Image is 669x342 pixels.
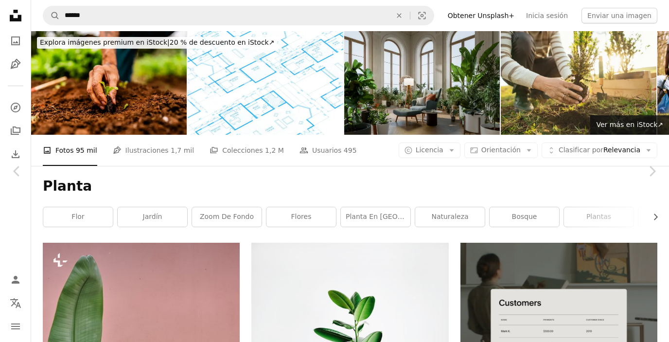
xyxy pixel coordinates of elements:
button: Licencia [399,143,460,158]
a: Colecciones [6,121,25,141]
span: Orientación [481,146,521,154]
a: bosque [490,207,559,227]
a: Explorar [6,98,25,117]
a: Ver más en iStock↗ [590,115,669,135]
a: green leaf plant [251,312,448,321]
img: Architecture blueprint on digital lcd display with reflection. [188,31,343,135]
a: Fotos [6,31,25,51]
button: Enviar una imagen [581,8,657,23]
img: Classic living room many house plants [344,31,500,135]
h1: Planta [43,178,657,195]
a: Inicia sesión [520,8,574,23]
a: zoom de fondo [192,207,262,227]
img: Man planting trees outdoors in springtime [501,31,656,135]
a: Iniciar sesión / Registrarse [6,270,25,289]
img: Primer plano de un granjero plantando una plántula de lechuga en un jardín comunitario [31,31,187,135]
a: Obtener Unsplash+ [442,8,520,23]
a: Explora imágenes premium en iStock|20 % de descuento en iStock↗ [31,31,283,54]
button: Búsqueda visual [410,6,434,25]
a: Siguiente [635,125,669,218]
span: Clasificar por [559,146,603,154]
span: 20 % de descuento en iStock ↗ [40,38,274,46]
a: Colecciones 1,2 M [210,135,284,166]
button: Clasificar porRelevancia [542,143,657,158]
button: Borrar [388,6,410,25]
button: Buscar en Unsplash [43,6,60,25]
form: Encuentra imágenes en todo el sitio [43,6,434,25]
span: 1,7 mil [171,145,194,156]
a: Ilustraciones [6,54,25,74]
span: 1,2 M [265,145,284,156]
a: plantas [564,207,634,227]
button: Orientación [464,143,538,158]
a: planta en [GEOGRAPHIC_DATA] [341,207,410,227]
span: Relevancia [559,145,640,155]
a: naturaleza [415,207,485,227]
a: Usuarios 495 [299,135,357,166]
a: Ilustraciones 1,7 mil [113,135,194,166]
button: Menú [6,317,25,336]
a: flores [266,207,336,227]
a: flor [43,207,113,227]
span: Explora imágenes premium en iStock | [40,38,170,46]
span: 495 [344,145,357,156]
span: Ver más en iStock ↗ [596,121,663,128]
a: jardín [118,207,187,227]
button: Idioma [6,293,25,313]
span: Licencia [416,146,443,154]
